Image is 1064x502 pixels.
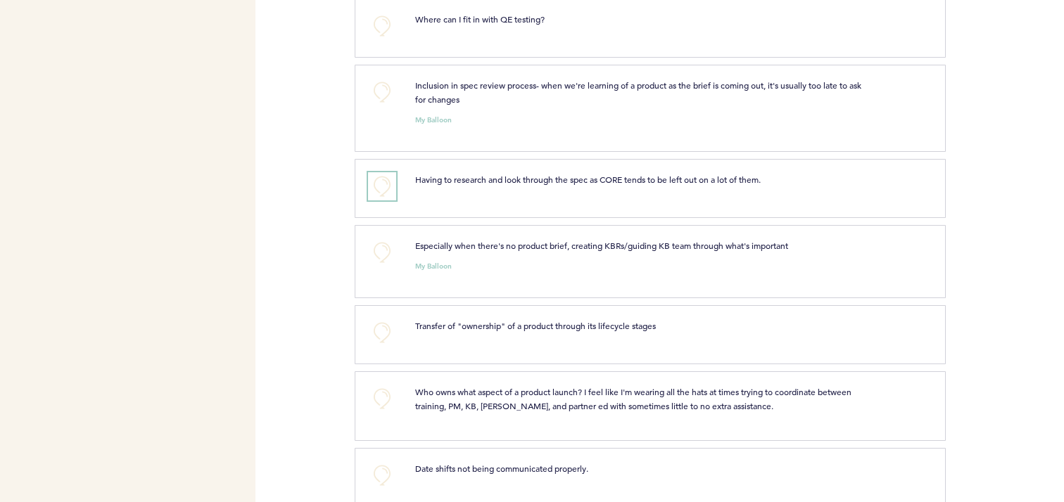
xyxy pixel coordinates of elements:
[415,174,761,185] span: Having to research and look through the spec as CORE tends to be left out on a lot of them.
[415,13,545,25] span: Where can I fit in with QE testing?
[415,117,452,124] small: My Balloon
[415,386,854,411] span: Who owns what aspect of a product launch? I feel like I'm wearing all the hats at times trying to...
[415,240,788,251] span: Especially when there's no product brief, creating KBRs/guiding KB team through what's important
[415,463,588,474] span: Date shifts not being communicated properly.
[415,263,452,270] small: My Balloon
[415,79,863,105] span: Inclusion in spec review process- when we're learning of a product as the brief is coming out, it...
[415,320,656,331] span: Transfer of "ownership" of a product through its lifecycle stages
